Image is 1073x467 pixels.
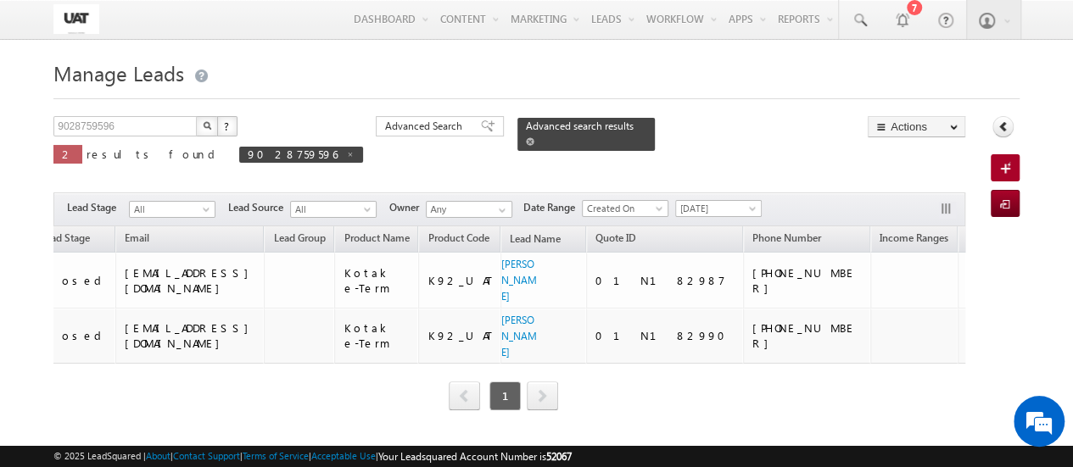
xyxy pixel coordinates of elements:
[53,59,184,86] span: Manage Leads
[501,314,537,359] a: [PERSON_NAME]
[273,231,325,244] span: Lead Group
[526,120,634,132] span: Advanced search results
[583,201,663,216] span: Created On
[291,202,372,217] span: All
[87,147,221,161] span: results found
[146,450,170,461] a: About
[676,201,757,216] span: [DATE]
[29,89,71,111] img: d_60004797649_company_0_60004797649
[88,89,285,111] div: Chat with us now
[228,200,290,215] span: Lead Source
[752,265,863,296] div: [PHONE_NUMBER]
[53,448,572,464] span: © 2025 LeadSquared | | | | |
[344,320,411,351] div: Kotak e-Term
[224,119,232,133] span: ?
[67,200,129,215] span: Lead Stage
[426,201,512,218] input: Type to Search
[62,147,74,161] span: 2
[265,229,333,251] a: Lead Group
[243,450,309,461] a: Terms of Service
[278,8,319,49] div: Minimize live chat window
[41,231,90,244] span: Lead Stage
[595,328,735,343] div: 01N182990
[428,273,493,288] div: K92_UAT
[675,200,762,217] a: [DATE]
[582,200,668,217] a: Created On
[173,450,240,461] a: Contact Support
[32,229,98,251] a: Lead Stage
[489,202,511,219] a: Show All Items
[125,231,149,244] span: Email
[389,200,426,215] span: Owner
[129,201,215,218] a: All
[125,320,257,351] div: [EMAIL_ADDRESS][DOMAIN_NAME]
[587,229,645,251] a: Quote ID
[231,357,308,380] em: Start Chat
[378,450,572,463] span: Your Leadsquared Account Number is
[248,147,338,161] span: 9028759596
[752,231,821,244] span: Phone Number
[130,202,210,217] span: All
[335,229,417,251] a: Product Name
[595,273,735,288] div: 01N182987
[203,121,211,130] img: Search
[871,229,957,251] a: Income Ranges
[428,328,493,343] div: K92_UAT
[217,116,238,136] button: ?
[344,265,411,296] div: Kotak e-Term
[958,229,997,251] a: DOB
[116,229,158,251] a: Email
[489,381,521,410] span: 1
[22,157,310,344] textarea: Type your message and hit 'Enter'
[428,231,489,244] span: Product Code
[501,230,569,252] a: Lead Name
[125,265,257,296] div: [EMAIL_ADDRESS][DOMAIN_NAME]
[546,450,572,463] span: 52067
[419,229,497,251] a: Product Code
[41,328,108,343] div: Closed
[868,116,965,137] button: Actions
[595,231,636,244] span: Quote ID
[527,381,558,410] span: next
[290,201,377,218] a: All
[752,320,863,351] div: [PHONE_NUMBER]
[311,450,376,461] a: Acceptable Use
[880,231,948,244] span: Income Ranges
[449,383,480,410] a: prev
[53,4,99,34] img: Custom Logo
[501,258,537,303] a: [PERSON_NAME]
[744,229,830,251] a: Phone Number
[41,273,108,288] div: Closed
[449,381,480,410] span: prev
[385,119,467,134] span: Advanced Search
[344,231,409,244] span: Product Name
[527,383,558,410] a: next
[523,200,582,215] span: Date Range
